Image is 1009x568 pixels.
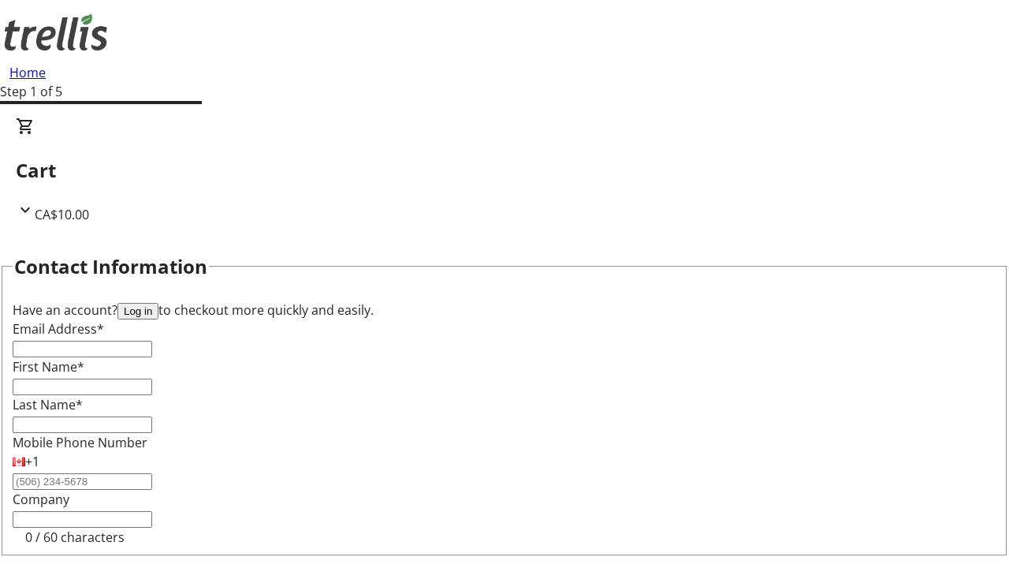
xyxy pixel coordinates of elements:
button: Log in [117,303,158,319]
span: CA$10.00 [35,206,89,223]
h2: Contact Information [14,252,207,281]
h2: Cart [16,156,993,185]
label: Email Address* [13,320,104,338]
label: First Name* [13,358,84,376]
label: Company [13,491,69,508]
label: Mobile Phone Number [13,434,147,451]
input: (506) 234-5678 [13,473,152,490]
div: Have an account? to checkout more quickly and easily. [13,301,996,319]
label: Last Name* [13,396,83,413]
div: CartCA$10.00 [16,117,993,224]
tr-character-limit: 0 / 60 characters [25,529,125,546]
